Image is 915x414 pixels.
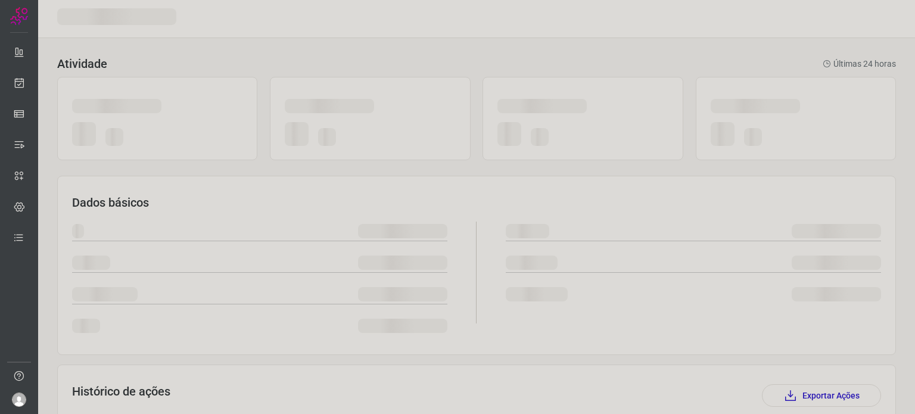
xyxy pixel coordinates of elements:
img: avatar-user-boy.jpg [12,393,26,407]
p: Últimas 24 horas [823,58,896,70]
button: Exportar Ações [762,384,881,407]
img: Logo [10,7,28,25]
h3: Histórico de ações [72,384,170,407]
h3: Dados básicos [72,195,881,210]
h3: Atividade [57,57,107,71]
